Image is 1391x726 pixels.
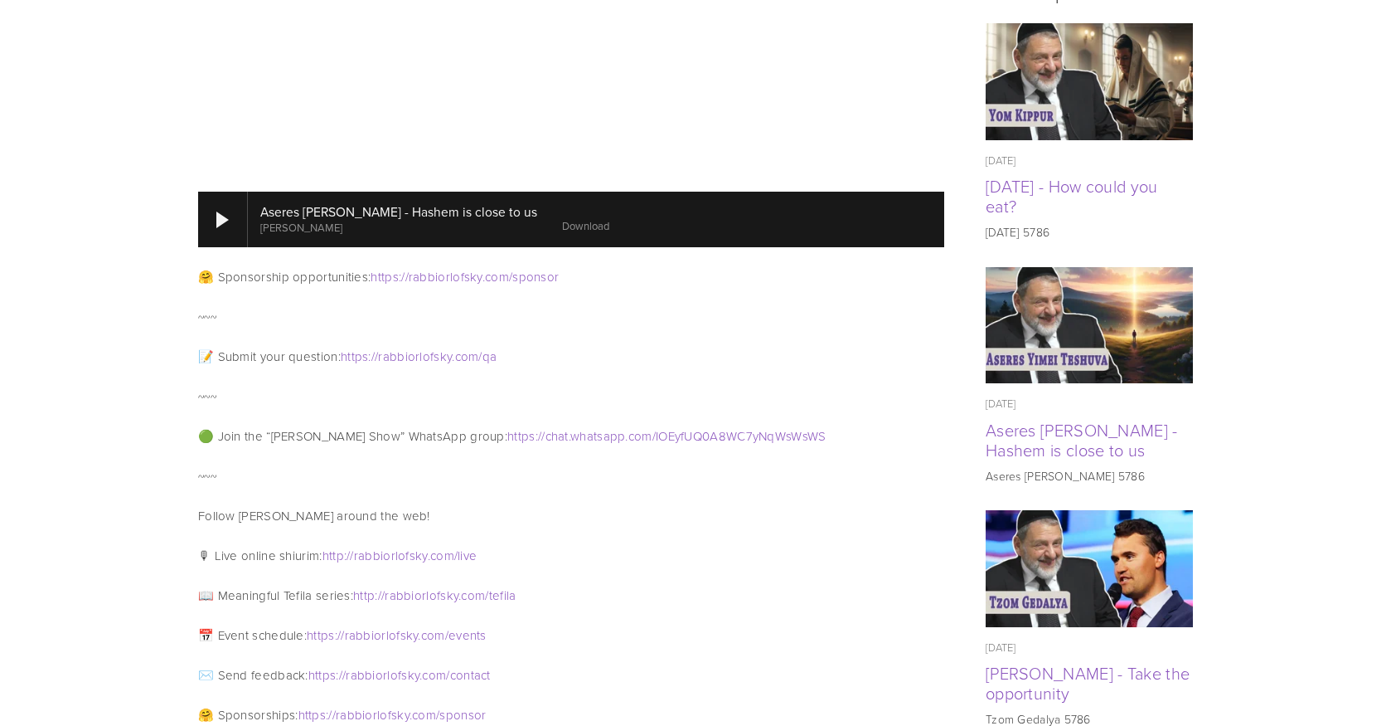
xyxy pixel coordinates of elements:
time: [DATE] [986,396,1016,411]
span: / [454,547,458,564]
span: . [482,268,485,285]
span: tefila [489,587,516,604]
span: :// [326,706,336,724]
p: ✉️ Send feedback: [198,665,944,685]
span: com [422,666,446,684]
span: chat [545,427,569,445]
p: Follow [PERSON_NAME] around the web! [198,506,944,526]
a: Tzom Gedalya - Take the opportunity [986,510,1193,627]
a: [PERSON_NAME] - Take the opportunity [986,661,1190,704]
span: rabbiorlofsky [378,348,452,365]
span: rabbiorlofsky [409,268,482,285]
span: :// [344,547,354,564]
img: Yom Kippur - How could you eat? [986,23,1194,140]
span: https [371,268,399,285]
p: 🤗 Sponsorships: [198,705,944,725]
span: com [421,626,445,644]
p: 🟢 Join the “[PERSON_NAME] Show” WhatsApp group: [198,426,944,446]
a: https://chat.whatsapp.com/IOEyfUQ0A8WC7yNqWsWsWS [507,427,826,445]
p: 📅 Event schedule: [198,626,944,646]
a: http://rabbiorlofsky.com/live [322,547,477,564]
span: :// [399,268,409,285]
a: https://rabbiorlofsky.com/sponsor [371,268,559,285]
a: https://rabbiorlofsky.com/sponsor [298,706,487,724]
span: com [455,348,479,365]
p: [DATE] 5786 [986,224,1193,241]
span: :// [375,587,385,604]
a: [DATE] - How could you eat? [986,174,1158,217]
span: / [478,348,482,365]
p: 📖 Meaningful Tefila series: [198,586,944,606]
a: https://rabbiorlofsky.com/contact [308,666,491,684]
span: / [436,706,439,724]
span: . [428,547,430,564]
time: [DATE] [986,153,1016,168]
a: Aseres Yimei Teshuva - Hashem is close to us [986,267,1193,384]
time: [DATE] [986,640,1016,655]
span: . [625,427,628,445]
span: com [461,587,485,604]
span: https [298,706,327,724]
span: :// [335,626,345,644]
span: qa [482,348,497,365]
span: http [353,587,375,604]
span: rabbiorlofsky [336,706,410,724]
a: https://rabbiorlofsky.com/events [307,626,487,644]
span: . [569,427,570,445]
p: Aseres [PERSON_NAME] 5786 [986,468,1193,485]
img: Aseres Yimei Teshuva - Hashem is close to us [986,267,1194,384]
span: rabbiorlofsky [354,547,428,564]
a: Aseres [PERSON_NAME] - Hashem is close to us [986,418,1178,461]
a: http://rabbiorlofsky.com/tefila [353,587,516,604]
span: IOEyfUQ0A8WC7yNqWsWsWS [656,427,826,445]
span: whatsapp [570,427,625,445]
span: . [458,587,461,604]
span: rabbiorlofsky [385,587,458,604]
span: http [322,547,344,564]
a: https://rabbiorlofsky.com/qa [341,348,497,365]
span: . [418,626,420,644]
span: . [452,348,454,365]
span: rabbiorlofsky [345,626,419,644]
span: . [410,706,412,724]
span: com [628,427,652,445]
p: ~~~ [198,387,944,407]
span: . [419,666,422,684]
p: ~~~ [198,307,944,327]
span: / [652,427,656,445]
a: Yom Kippur - How could you eat? [986,23,1193,140]
span: com [412,706,436,724]
p: ~~~ [198,466,944,486]
span: rabbiorlofsky [346,666,419,684]
span: / [509,268,512,285]
p: 🤗 Sponsorship opportunities: [198,267,944,287]
span: / [485,587,488,604]
span: com [430,547,454,564]
span: https [341,348,369,365]
span: https [507,427,536,445]
span: / [445,626,448,644]
span: / [446,666,449,684]
span: com [485,268,509,285]
a: Download [562,218,609,233]
span: contact [450,666,491,684]
span: sponsor [512,268,559,285]
span: events [448,626,487,644]
span: https [307,626,335,644]
span: :// [536,427,545,445]
p: 📝 Submit your question: [198,347,944,367]
p: 🎙 Live online shiurim: [198,546,944,566]
span: :// [336,666,346,684]
span: https [308,666,337,684]
span: :// [368,348,378,365]
span: sponsor [439,706,486,724]
img: Tzom Gedalya - Take the opportunity [986,510,1194,627]
span: live [458,547,477,564]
